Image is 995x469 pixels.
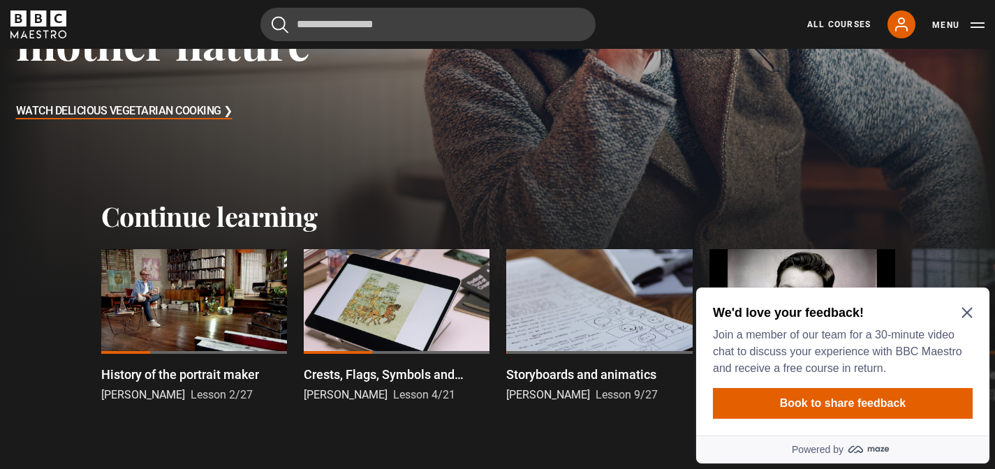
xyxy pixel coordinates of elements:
h2: We'd love your feedback! [22,22,277,39]
p: Storyboards and animatics [506,365,656,384]
span: [PERSON_NAME] [101,388,185,401]
button: Submit the search query [272,16,288,33]
a: History of the portrait maker [PERSON_NAME] Lesson 2/27 [101,249,287,403]
span: Lesson 9/27 [596,388,658,401]
button: Toggle navigation [932,18,985,32]
button: Close Maze Prompt [271,25,282,36]
span: Lesson 2/27 [191,388,253,401]
a: Powered by maze [6,154,299,181]
span: [PERSON_NAME] [506,388,590,401]
a: Crests, Flags, Symbols and Logos [PERSON_NAME] Lesson 4/21 [304,249,489,403]
span: [PERSON_NAME] [304,388,388,401]
p: Crests, Flags, Symbols and Logos [304,365,489,384]
input: Search [260,8,596,41]
p: History of the portrait maker [101,365,259,384]
button: Book to share feedback [22,106,282,137]
div: Optional study invitation [6,6,299,181]
p: Join a member of our team for a 30-minute video chat to discuss your experience with BBC Maestro ... [22,45,277,95]
h3: Watch Delicious Vegetarian Cooking ❯ [16,101,233,122]
span: Lesson 4/21 [393,388,455,401]
svg: BBC Maestro [10,10,66,38]
a: Storyboards and animatics [PERSON_NAME] Lesson 9/27 [506,249,692,403]
a: All Courses [807,18,871,31]
a: Acting Introduction [PERSON_NAME] Lesson 1/25 [709,249,895,403]
h2: Continue learning [101,200,894,232]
